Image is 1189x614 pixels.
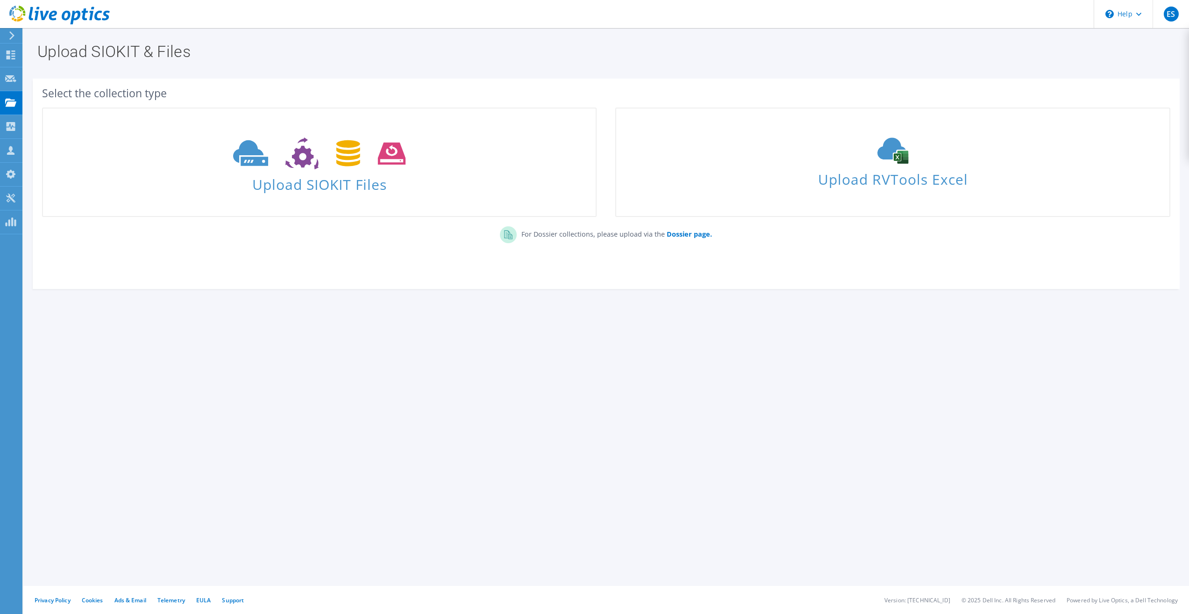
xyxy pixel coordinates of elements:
div: Select the collection type [42,88,1170,98]
li: Powered by Live Optics, a Dell Technology [1067,596,1178,604]
a: Ads & Email [114,596,146,604]
p: For Dossier collections, please upload via the [517,226,712,239]
span: ES [1164,7,1179,22]
h1: Upload SIOKIT & Files [37,43,1170,59]
a: EULA [196,596,211,604]
a: Upload SIOKIT Files [42,108,597,217]
a: Support [222,596,244,604]
a: Upload RVTools Excel [615,108,1170,217]
li: Version: [TECHNICAL_ID] [884,596,950,604]
a: Privacy Policy [35,596,71,604]
b: Dossier page. [667,230,712,238]
span: Upload RVTools Excel [616,167,1169,187]
svg: \n [1105,10,1114,18]
li: © 2025 Dell Inc. All Rights Reserved [961,596,1055,604]
a: Dossier page. [665,230,712,238]
a: Telemetry [157,596,185,604]
span: Upload SIOKIT Files [43,172,596,192]
a: Cookies [82,596,103,604]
